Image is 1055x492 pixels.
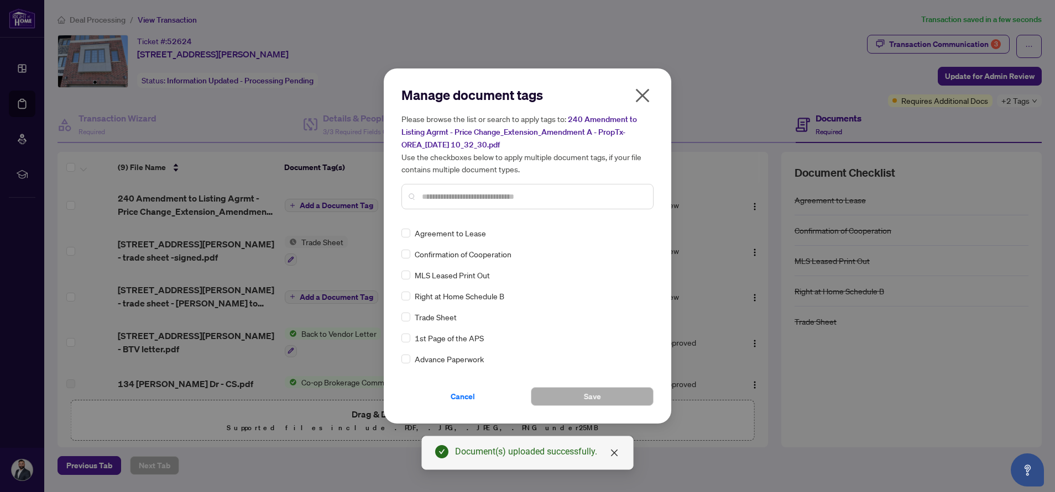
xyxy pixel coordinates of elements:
[401,113,654,175] h5: Please browse the list or search to apply tags to: Use the checkboxes below to apply multiple doc...
[415,269,490,281] span: MLS Leased Print Out
[610,448,619,457] span: close
[415,332,484,344] span: 1st Page of the APS
[451,388,475,405] span: Cancel
[415,248,511,260] span: Confirmation of Cooperation
[401,114,637,150] span: 240 Amendment to Listing Agrmt - Price Change_Extension_Amendment A - PropTx-OREA_[DATE] 10_32_30...
[401,387,524,406] button: Cancel
[415,311,457,323] span: Trade Sheet
[531,387,654,406] button: Save
[608,447,620,459] a: Close
[455,445,620,458] div: Document(s) uploaded successfully.
[435,445,448,458] span: check-circle
[415,227,486,239] span: Agreement to Lease
[415,353,484,365] span: Advance Paperwork
[634,87,651,104] span: close
[401,86,654,104] h2: Manage document tags
[415,290,504,302] span: Right at Home Schedule B
[1011,453,1044,486] button: Open asap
